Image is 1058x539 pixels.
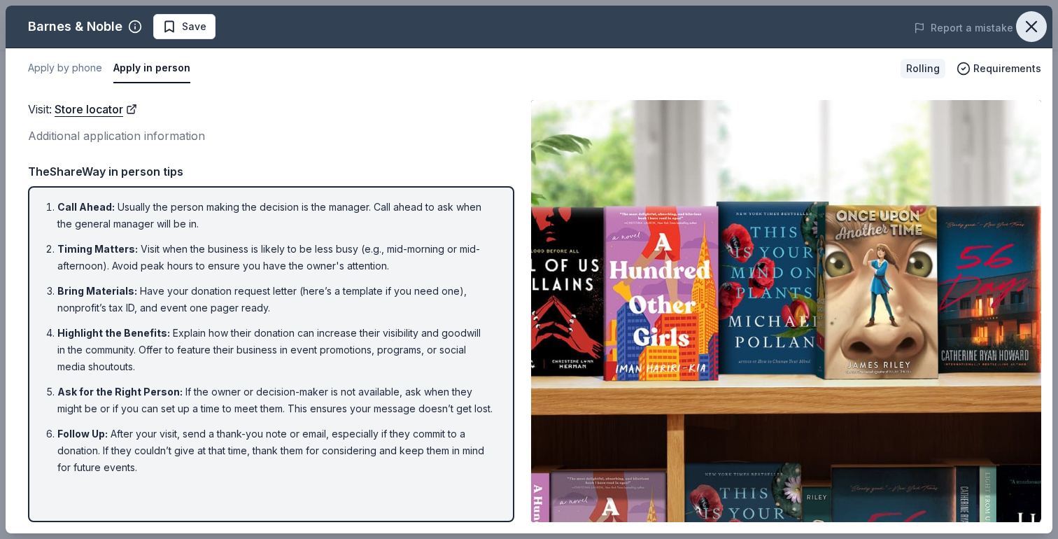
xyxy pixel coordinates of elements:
span: Bring Materials : [57,285,137,297]
button: Report a mistake [914,20,1013,36]
li: Have your donation request letter (here’s a template if you need one), nonprofit’s tax ID, and ev... [57,283,493,316]
button: Save [153,14,216,39]
div: Additional application information [28,127,514,145]
button: Apply in person [113,54,190,83]
span: Requirements [973,60,1041,77]
li: After your visit, send a thank-you note or email, especially if they commit to a donation. If the... [57,426,493,476]
span: Highlight the Benefits : [57,327,170,339]
div: Barnes & Noble [28,15,122,38]
div: TheShareWay in person tips [28,162,514,181]
span: Timing Matters : [57,243,138,255]
button: Requirements [957,60,1041,77]
div: Visit : [28,100,514,118]
li: Visit when the business is likely to be less busy (e.g., mid-morning or mid-afternoon). Avoid pea... [57,241,493,274]
li: Usually the person making the decision is the manager. Call ahead to ask when the general manager... [57,199,493,232]
span: Call Ahead : [57,201,115,213]
span: Save [182,18,206,35]
a: Store locator [55,100,137,118]
img: Image for Barnes & Noble [531,100,1041,522]
button: Apply by phone [28,54,102,83]
span: Follow Up : [57,428,108,440]
li: Explain how their donation can increase their visibility and goodwill in the community. Offer to ... [57,325,493,375]
li: If the owner or decision-maker is not available, ask when they might be or if you can set up a ti... [57,384,493,417]
div: Rolling [901,59,945,78]
span: Ask for the Right Person : [57,386,183,398]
